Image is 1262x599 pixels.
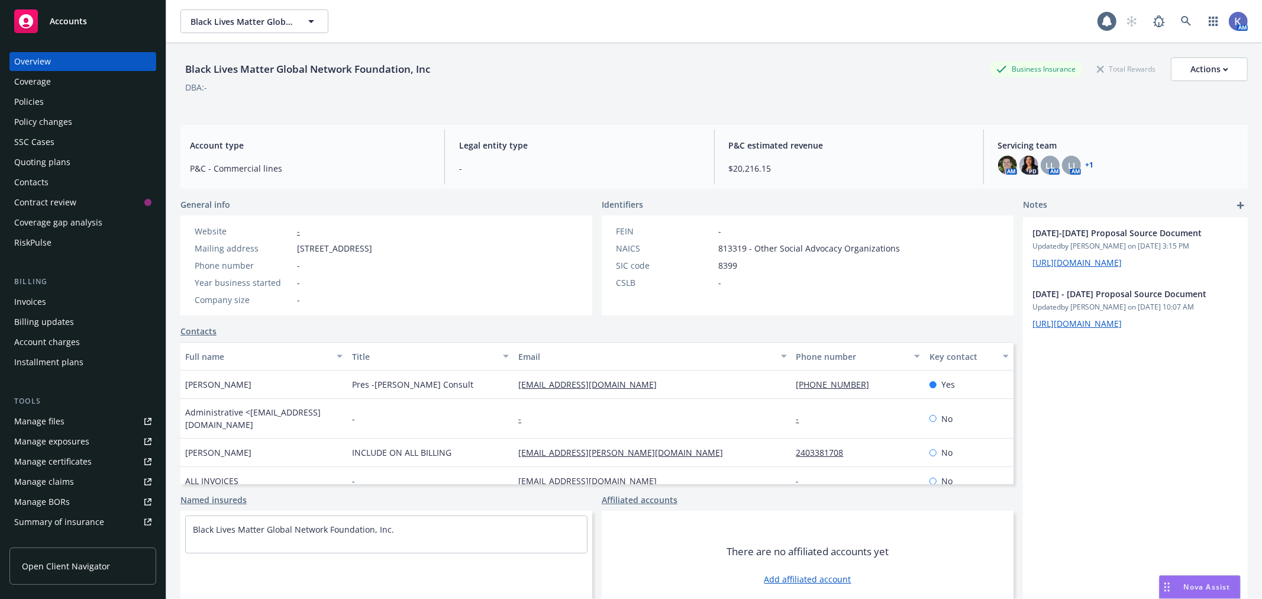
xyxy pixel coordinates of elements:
[796,475,809,487] a: -
[9,472,156,491] a: Manage claims
[185,475,238,487] span: ALL INVOICES
[1120,9,1144,33] a: Start snowing
[195,259,292,272] div: Phone number
[14,432,89,451] div: Manage exposures
[14,452,92,471] div: Manage certificates
[297,259,300,272] span: -
[1202,9,1225,33] a: Switch app
[518,413,531,424] a: -
[9,52,156,71] a: Overview
[1086,162,1094,169] a: +1
[1023,217,1248,278] div: [DATE]-[DATE] Proposal Source DocumentUpdatedby [PERSON_NAME] on [DATE] 3:15 PM[URL][DOMAIN_NAME]
[9,72,156,91] a: Coverage
[518,475,666,487] a: [EMAIL_ADDRESS][DOMAIN_NAME]
[195,276,292,289] div: Year business started
[518,350,773,363] div: Email
[9,173,156,192] a: Contacts
[1032,302,1238,313] span: Updated by [PERSON_NAME] on [DATE] 10:07 AM
[9,333,156,352] a: Account charges
[14,333,80,352] div: Account charges
[925,342,1014,371] button: Key contact
[1190,58,1228,80] div: Actions
[180,494,247,506] a: Named insureds
[185,350,330,363] div: Full name
[1229,12,1248,31] img: photo
[195,294,292,306] div: Company size
[14,193,76,212] div: Contract review
[22,560,110,572] span: Open Client Navigator
[14,133,54,152] div: SSC Cases
[352,350,496,363] div: Title
[190,139,430,152] span: Account type
[9,276,156,288] div: Billing
[1032,227,1208,239] span: [DATE]-[DATE] Proposal Source Document
[9,313,156,331] a: Billing updates
[727,545,889,559] span: There are no affiliated accounts yet
[602,198,643,211] span: Identifiers
[729,162,969,175] span: $20,216.15
[1032,318,1122,329] a: [URL][DOMAIN_NAME]
[190,162,430,175] span: P&C - Commercial lines
[297,242,372,255] span: [STREET_ADDRESS]
[514,342,791,371] button: Email
[9,92,156,111] a: Policies
[616,225,714,237] div: FEIN
[796,350,907,363] div: Phone number
[9,395,156,407] div: Tools
[459,139,699,152] span: Legal entity type
[9,133,156,152] a: SSC Cases
[929,350,996,363] div: Key contact
[9,153,156,172] a: Quoting plans
[616,242,714,255] div: NAICS
[180,62,435,77] div: Black Lives Matter Global Network Foundation, Inc
[14,92,44,111] div: Policies
[616,259,714,272] div: SIC code
[14,313,74,331] div: Billing updates
[9,432,156,451] a: Manage exposures
[347,342,514,371] button: Title
[1159,575,1241,599] button: Nova Assist
[1032,241,1238,252] span: Updated by [PERSON_NAME] on [DATE] 3:15 PM
[352,413,355,425] span: -
[14,112,72,131] div: Policy changes
[459,162,699,175] span: -
[180,342,347,371] button: Full name
[9,213,156,232] a: Coverage gap analysis
[1174,9,1198,33] a: Search
[14,412,64,431] div: Manage files
[195,242,292,255] div: Mailing address
[1160,576,1174,598] div: Drag to move
[718,225,721,237] span: -
[1023,198,1047,212] span: Notes
[50,17,87,26] span: Accounts
[616,276,714,289] div: CSLB
[297,276,300,289] span: -
[729,139,969,152] span: P&C estimated revenue
[14,472,74,491] div: Manage claims
[14,72,51,91] div: Coverage
[297,294,300,306] span: -
[1068,159,1075,172] span: LI
[718,259,737,272] span: 8399
[1045,159,1055,172] span: LL
[718,242,900,255] span: 813319 - Other Social Advocacy Organizations
[1091,62,1161,76] div: Total Rewards
[1147,9,1171,33] a: Report a Bug
[180,325,217,337] a: Contacts
[1019,156,1038,175] img: photo
[792,342,925,371] button: Phone number
[9,353,156,372] a: Installment plans
[9,513,156,532] a: Summary of insurance
[185,378,251,391] span: [PERSON_NAME]
[1171,57,1248,81] button: Actions
[14,173,49,192] div: Contacts
[941,378,955,391] span: Yes
[352,446,451,459] span: INCLUDE ON ALL BILLING
[14,213,102,232] div: Coverage gap analysis
[9,452,156,471] a: Manage certificates
[990,62,1082,76] div: Business Insurance
[1184,582,1231,592] span: Nova Assist
[1023,278,1248,339] div: [DATE] - [DATE] Proposal Source DocumentUpdatedby [PERSON_NAME] on [DATE] 10:07 AM[URL][DOMAIN_NAME]
[941,446,953,459] span: No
